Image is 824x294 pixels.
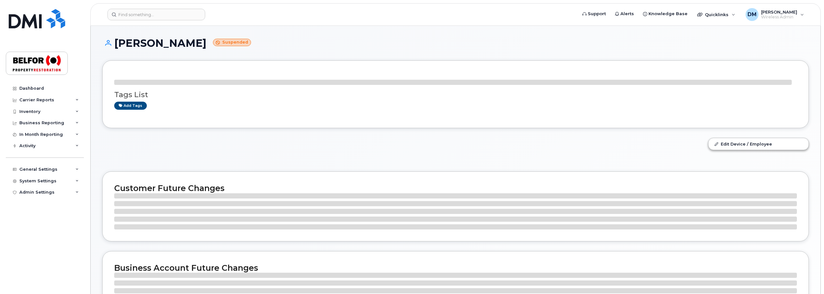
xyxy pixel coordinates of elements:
a: Edit Device / Employee [708,138,809,150]
h3: Tags List [114,91,797,99]
h2: Business Account Future Changes [114,263,797,273]
a: Add tags [114,102,147,110]
h1: [PERSON_NAME] [102,37,809,49]
small: Suspended [213,39,251,46]
h2: Customer Future Changes [114,183,797,193]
